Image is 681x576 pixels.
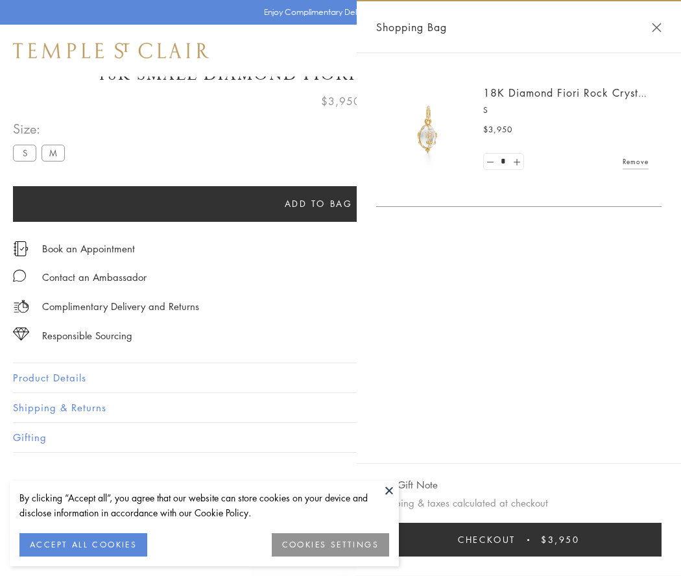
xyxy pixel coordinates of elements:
button: COOKIES SETTINGS [272,533,389,557]
span: $3,950 [321,93,361,110]
div: Responsible Sourcing [42,328,132,344]
a: Set quantity to 2 [510,154,523,170]
button: Add to bag [13,186,624,222]
img: icon_appointment.svg [13,241,29,256]
button: Gifting [13,423,668,452]
div: By clicking “Accept all”, you agree that our website can store cookies on your device and disclos... [19,490,389,520]
span: Shopping Bag [376,19,447,36]
p: Enjoy Complimentary Delivery & Returns [264,6,411,19]
a: Remove [623,154,649,169]
span: Checkout [458,533,516,547]
img: icon_sourcing.svg [13,328,29,341]
span: $3,950 [541,533,580,547]
p: Complimentary Delivery and Returns [42,298,199,315]
div: Contact an Ambassador [42,269,147,285]
p: S [483,104,649,117]
a: Book an Appointment [42,241,135,256]
img: P51889-E11FIORI [389,91,467,169]
button: Checkout $3,950 [376,523,662,557]
a: Set quantity to 0 [484,154,497,170]
p: Shipping & taxes calculated at checkout [376,495,662,511]
button: Close Shopping Bag [652,23,662,32]
label: S [13,145,36,161]
button: Add Gift Note [376,477,438,493]
img: Temple St. Clair [13,43,209,58]
button: ACCEPT ALL COOKIES [19,533,147,557]
span: Add to bag [285,197,353,211]
img: MessageIcon-01_2.svg [13,269,26,282]
label: M [42,145,65,161]
button: Product Details [13,363,668,392]
span: $3,950 [483,123,512,136]
img: icon_delivery.svg [13,298,29,315]
span: Size: [13,118,70,139]
button: Shipping & Returns [13,393,668,422]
